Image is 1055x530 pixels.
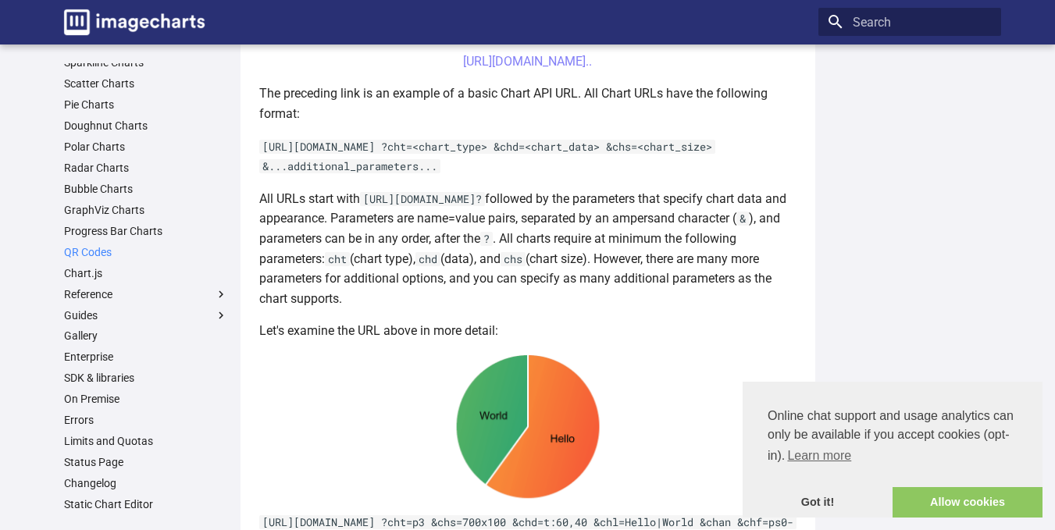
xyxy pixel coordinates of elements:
[893,487,1043,518] a: allow cookies
[64,287,228,301] label: Reference
[768,407,1018,468] span: Online chat support and usage analytics can only be available if you accept cookies (opt-in).
[325,252,350,266] code: cht
[818,8,1001,36] input: Search
[64,98,228,112] a: Pie Charts
[259,140,715,174] code: [URL][DOMAIN_NAME] ?cht=<chart_type> &chd=<chart_data> &chs=<chart_size> &...additional_parameter...
[64,9,205,35] img: logo
[480,232,493,246] code: ?
[736,212,749,226] code: &
[259,321,797,341] p: Let's examine the URL above in more detail:
[64,350,228,364] a: Enterprise
[259,354,797,500] img: chart
[64,182,228,196] a: Bubble Charts
[64,245,228,259] a: QR Codes
[64,413,228,427] a: Errors
[259,189,797,309] p: All URLs start with followed by the parameters that specify chart data and appearance. Parameters...
[64,476,228,490] a: Changelog
[64,308,228,322] label: Guides
[64,76,228,91] a: Scatter Charts
[64,434,228,448] a: Limits and Quotas
[360,192,485,206] code: [URL][DOMAIN_NAME]?
[64,329,228,343] a: Gallery
[785,444,854,468] a: learn more about cookies
[64,371,228,385] a: SDK & libraries
[64,203,228,217] a: GraphViz Charts
[64,392,228,406] a: On Premise
[743,382,1043,518] div: cookieconsent
[743,487,893,518] a: dismiss cookie message
[64,224,228,238] a: Progress Bar Charts
[501,252,526,266] code: chs
[64,55,228,69] a: Sparkline Charts
[64,161,228,175] a: Radar Charts
[415,252,440,266] code: chd
[463,54,592,69] a: [URL][DOMAIN_NAME]..
[58,3,211,41] a: Image-Charts documentation
[259,84,797,123] p: The preceding link is an example of a basic Chart API URL. All Chart URLs have the following format:
[64,119,228,133] a: Doughnut Charts
[64,140,228,154] a: Polar Charts
[64,455,228,469] a: Status Page
[64,497,228,511] a: Static Chart Editor
[64,266,228,280] a: Chart.js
